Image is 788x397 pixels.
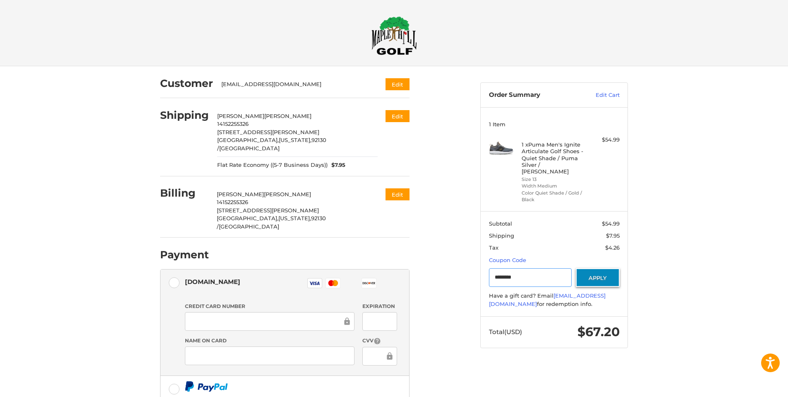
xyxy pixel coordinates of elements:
div: $54.99 [587,136,620,144]
span: Subtotal [489,220,512,227]
label: Credit Card Number [185,303,354,310]
span: 14152255326 [217,199,248,205]
span: [GEOGRAPHIC_DATA] [219,145,280,152]
button: Edit [386,110,410,122]
span: [PERSON_NAME] [264,113,311,119]
span: [PERSON_NAME] [217,191,264,197]
div: [EMAIL_ADDRESS][DOMAIN_NAME] [221,80,370,89]
li: Size 13 [522,176,585,183]
a: Coupon Code [489,257,526,263]
span: [GEOGRAPHIC_DATA], [217,137,279,143]
span: 92130 / [217,215,326,230]
h2: Shipping [160,109,209,122]
span: [STREET_ADDRESS][PERSON_NAME] [217,129,319,135]
span: $7.95 [606,232,620,239]
span: Tax [489,244,498,251]
h3: Order Summary [489,91,578,99]
span: Total (USD) [489,328,522,336]
span: 92130 / [217,137,326,152]
div: Have a gift card? Email for redemption info. [489,292,620,308]
span: [PERSON_NAME] [264,191,311,197]
span: [GEOGRAPHIC_DATA], [217,215,278,221]
h2: Customer [160,77,213,90]
div: [DOMAIN_NAME] [185,275,240,289]
span: $4.26 [605,244,620,251]
a: Edit Cart [578,91,620,99]
iframe: Google Customer Reviews [720,375,788,397]
span: Flat Rate Economy ((5-7 Business Days)) [217,161,328,169]
button: Apply [576,268,620,287]
span: $67.20 [577,324,620,339]
a: [EMAIL_ADDRESS][DOMAIN_NAME] [489,292,606,307]
span: Shipping [489,232,514,239]
h2: Billing [160,187,208,200]
span: [US_STATE], [278,215,311,221]
span: [GEOGRAPHIC_DATA] [219,223,279,230]
label: Name on Card [185,337,354,344]
button: Edit [386,78,410,90]
h2: Payment [160,248,209,261]
span: $54.99 [602,220,620,227]
li: Color Quiet Shade / Gold / Black [522,190,585,203]
img: Maple Hill Golf [371,16,417,55]
h4: 1 x Puma Men's Ignite Articulate Golf Shoes - Quiet Shade / Puma Silver / [PERSON_NAME] [522,141,585,175]
span: [PERSON_NAME] [217,113,264,119]
span: $7.95 [328,161,346,169]
li: Width Medium [522,183,585,190]
input: Gift Certificate or Coupon Code [489,268,572,287]
img: PayPal icon [185,381,228,392]
span: [STREET_ADDRESS][PERSON_NAME] [217,207,319,214]
label: Expiration [362,303,397,310]
label: CVV [362,337,397,345]
span: 14152255326 [217,120,249,127]
h3: 1 Item [489,121,620,128]
button: Edit [386,188,410,200]
span: [US_STATE], [279,137,311,143]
